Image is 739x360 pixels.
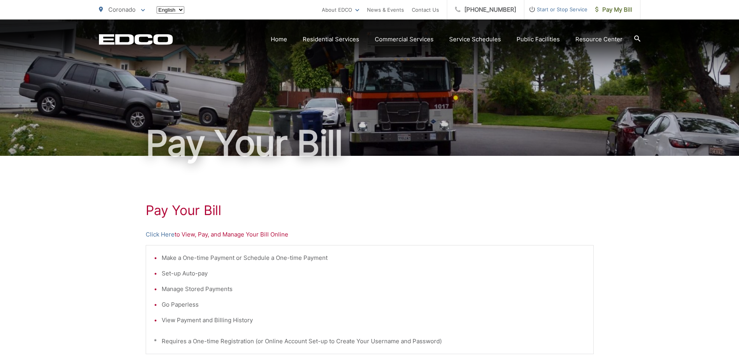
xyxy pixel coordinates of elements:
[162,269,586,278] li: Set-up Auto-pay
[162,284,586,294] li: Manage Stored Payments
[595,5,632,14] span: Pay My Bill
[375,35,434,44] a: Commercial Services
[146,203,594,218] h1: Pay Your Bill
[449,35,501,44] a: Service Schedules
[146,230,594,239] p: to View, Pay, and Manage Your Bill Online
[367,5,404,14] a: News & Events
[412,5,439,14] a: Contact Us
[322,5,359,14] a: About EDCO
[157,6,184,14] select: Select a language
[162,316,586,325] li: View Payment and Billing History
[162,253,586,263] li: Make a One-time Payment or Schedule a One-time Payment
[99,124,640,163] h1: Pay Your Bill
[575,35,623,44] a: Resource Center
[517,35,560,44] a: Public Facilities
[162,300,586,309] li: Go Paperless
[154,337,586,346] p: * Requires a One-time Registration (or Online Account Set-up to Create Your Username and Password)
[99,34,173,45] a: EDCD logo. Return to the homepage.
[303,35,359,44] a: Residential Services
[271,35,287,44] a: Home
[108,6,136,13] span: Coronado
[146,230,175,239] a: Click Here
